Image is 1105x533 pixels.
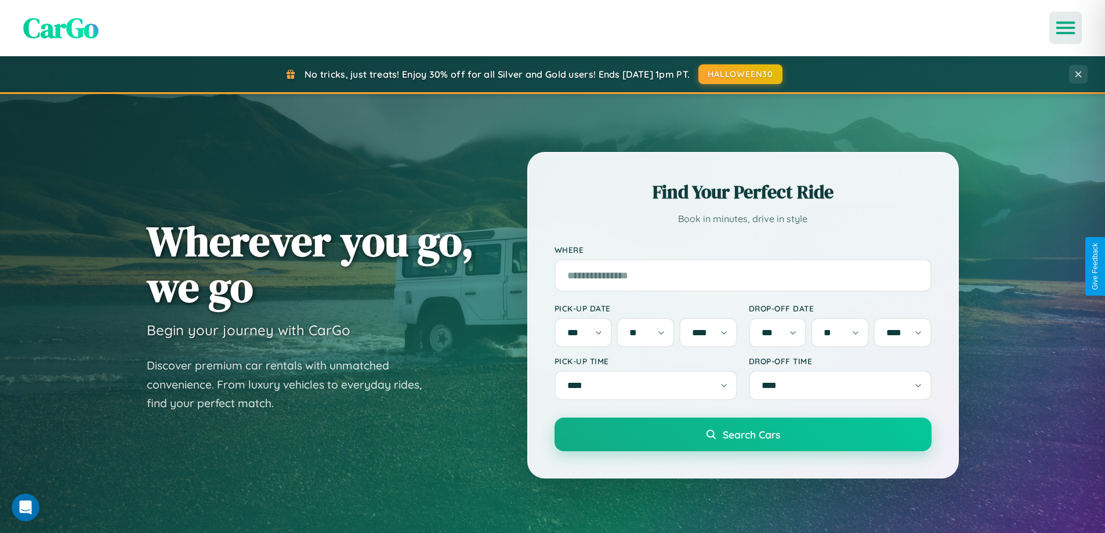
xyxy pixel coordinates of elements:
[723,428,780,441] span: Search Cars
[555,418,932,451] button: Search Cars
[555,245,932,255] label: Where
[749,356,932,366] label: Drop-off Time
[555,356,737,366] label: Pick-up Time
[698,64,782,84] button: HALLOWEEN30
[305,68,690,80] span: No tricks, just treats! Enjoy 30% off for all Silver and Gold users! Ends [DATE] 1pm PT.
[555,179,932,205] h2: Find Your Perfect Ride
[147,218,474,310] h1: Wherever you go, we go
[555,211,932,227] p: Book in minutes, drive in style
[749,303,932,313] label: Drop-off Date
[1049,12,1082,44] button: Open menu
[147,356,437,413] p: Discover premium car rentals with unmatched convenience. From luxury vehicles to everyday rides, ...
[555,303,737,313] label: Pick-up Date
[12,494,39,521] iframe: Intercom live chat
[1091,243,1099,290] div: Give Feedback
[23,9,99,47] span: CarGo
[147,321,350,339] h3: Begin your journey with CarGo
